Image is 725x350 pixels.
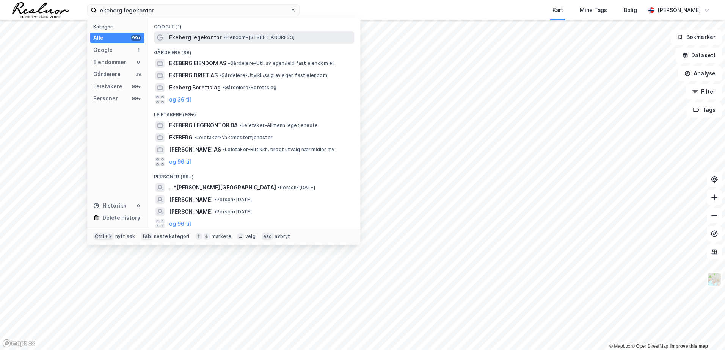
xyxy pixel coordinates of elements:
[131,35,141,41] div: 99+
[222,84,224,90] span: •
[222,84,276,91] span: Gårdeiere • Borettslag
[148,168,360,181] div: Personer (99+)
[228,60,230,66] span: •
[135,71,141,77] div: 39
[135,47,141,53] div: 1
[169,33,222,42] span: Ekeberg legekontor
[169,133,193,142] span: EKEBERG
[148,44,360,57] div: Gårdeiere (39)
[687,102,722,117] button: Tags
[169,121,238,130] span: EKEBERG LEGEKONTOR DA
[93,82,122,91] div: Leietakere
[223,34,226,40] span: •
[169,71,218,80] span: EKEBERG DRIFT AS
[214,197,252,203] span: Person • [DATE]
[135,59,141,65] div: 0
[214,197,217,202] span: •
[169,207,213,216] span: [PERSON_NAME]
[670,344,708,349] a: Improve this map
[12,2,69,18] img: realnor-logo.934646d98de889bb5806.png
[580,6,607,15] div: Mine Tags
[686,84,722,99] button: Filter
[707,272,722,286] img: Z
[169,157,191,166] button: og 96 til
[245,233,256,239] div: velg
[93,233,114,240] div: Ctrl + k
[687,314,725,350] iframe: Chat Widget
[169,95,191,104] button: og 36 til
[148,18,360,31] div: Google (1)
[93,45,113,55] div: Google
[93,33,104,42] div: Alle
[93,70,121,79] div: Gårdeiere
[223,34,295,41] span: Eiendom • [STREET_ADDRESS]
[223,147,336,153] span: Leietaker • Butikkh. bredt utvalg nær.midler mv.
[239,122,318,128] span: Leietaker • Allmenn legetjeneste
[2,339,36,348] a: Mapbox homepage
[97,5,290,16] input: Søk på adresse, matrikkel, gårdeiere, leietakere eller personer
[219,72,221,78] span: •
[275,233,290,239] div: avbryt
[278,184,315,191] span: Person • [DATE]
[609,344,630,349] a: Mapbox
[115,233,135,239] div: nytt søk
[658,6,701,15] div: [PERSON_NAME]
[212,233,231,239] div: markere
[93,94,118,103] div: Personer
[278,184,280,190] span: •
[169,59,226,68] span: EKEBERG EIENDOM AS
[214,209,252,215] span: Person • [DATE]
[154,233,190,239] div: neste kategori
[169,183,276,192] span: ...*[PERSON_NAME][GEOGRAPHIC_DATA]
[93,58,126,67] div: Eiendommer
[169,195,213,204] span: [PERSON_NAME]
[678,66,722,81] button: Analyse
[676,48,722,63] button: Datasett
[194,134,273,141] span: Leietaker • Vaktmestertjenester
[239,122,242,128] span: •
[214,209,217,214] span: •
[131,83,141,89] div: 99+
[102,213,140,222] div: Delete history
[131,95,141,102] div: 99+
[687,314,725,350] div: Kontrollprogram for chat
[169,145,221,154] span: [PERSON_NAME] AS
[194,134,196,140] span: •
[671,30,722,45] button: Bokmerker
[141,233,152,240] div: tab
[135,203,141,209] div: 0
[169,83,221,92] span: Ekeberg Borettslag
[631,344,668,349] a: OpenStreetMap
[93,201,126,210] div: Historikk
[624,6,637,15] div: Bolig
[169,219,191,228] button: og 96 til
[219,72,327,78] span: Gårdeiere • Utvikl./salg av egen fast eiendom
[552,6,563,15] div: Kart
[223,147,225,152] span: •
[148,106,360,119] div: Leietakere (99+)
[93,24,144,30] div: Kategori
[262,233,273,240] div: esc
[228,60,335,66] span: Gårdeiere • Utl. av egen/leid fast eiendom el.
